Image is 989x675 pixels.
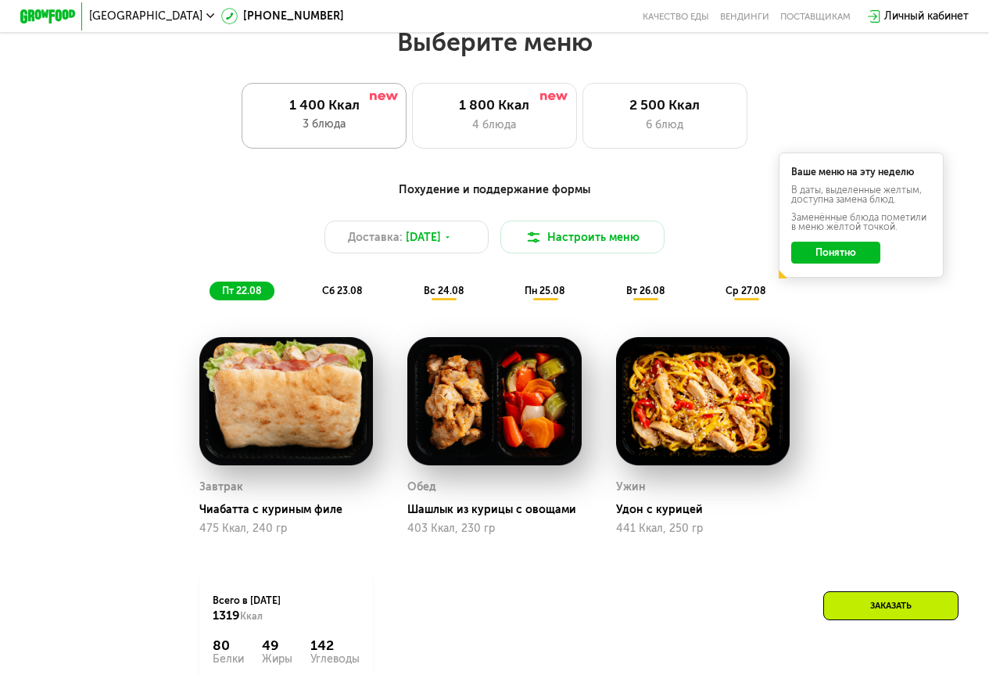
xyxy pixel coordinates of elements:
[791,185,931,205] div: В даты, выделенные желтым, доступна замена блюд.
[791,213,931,232] div: Заменённые блюда пометили в меню жёлтой точкой.
[213,637,244,654] div: 80
[643,11,709,22] a: Качество еды
[222,285,261,296] span: пт 22.08
[406,229,441,246] span: [DATE]
[407,522,582,535] div: 403 Ккал, 230 гр
[427,117,563,133] div: 4 блюда
[597,97,733,113] div: 2 500 Ккал
[199,503,385,517] div: Чиабатта с куриным филе
[823,591,959,620] div: Заказать
[322,285,362,296] span: сб 23.08
[44,27,945,58] h2: Выберите меню
[720,11,769,22] a: Вендинги
[348,229,403,246] span: Доставка:
[407,503,593,517] div: Шашлык из курицы с овощами
[726,285,765,296] span: ср 27.08
[500,221,665,253] button: Настроить меню
[221,8,344,24] a: [PHONE_NUMBER]
[256,116,392,132] div: 3 блюда
[791,167,931,177] div: Ваше меню на эту неделю
[310,637,360,654] div: 142
[213,594,359,624] div: Всего в [DATE]
[199,477,243,497] div: Завтрак
[616,477,646,497] div: Ужин
[199,522,374,535] div: 475 Ккал, 240 гр
[262,637,292,654] div: 49
[88,181,901,199] div: Похудение и поддержание формы
[213,654,244,665] div: Белки
[262,654,292,665] div: Жиры
[884,8,969,24] div: Личный кабинет
[424,285,464,296] span: вс 24.08
[780,11,851,22] div: поставщикам
[427,97,563,113] div: 1 800 Ккал
[616,522,790,535] div: 441 Ккал, 250 гр
[407,477,436,497] div: Обед
[597,117,733,133] div: 6 блюд
[89,11,202,22] span: [GEOGRAPHIC_DATA]
[310,654,360,665] div: Углеводы
[240,610,263,622] span: Ккал
[616,503,801,517] div: Удон с курицей
[213,608,240,623] span: 1319
[791,242,880,264] button: Понятно
[626,285,665,296] span: вт 26.08
[256,97,392,113] div: 1 400 Ккал
[525,285,564,296] span: пн 25.08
